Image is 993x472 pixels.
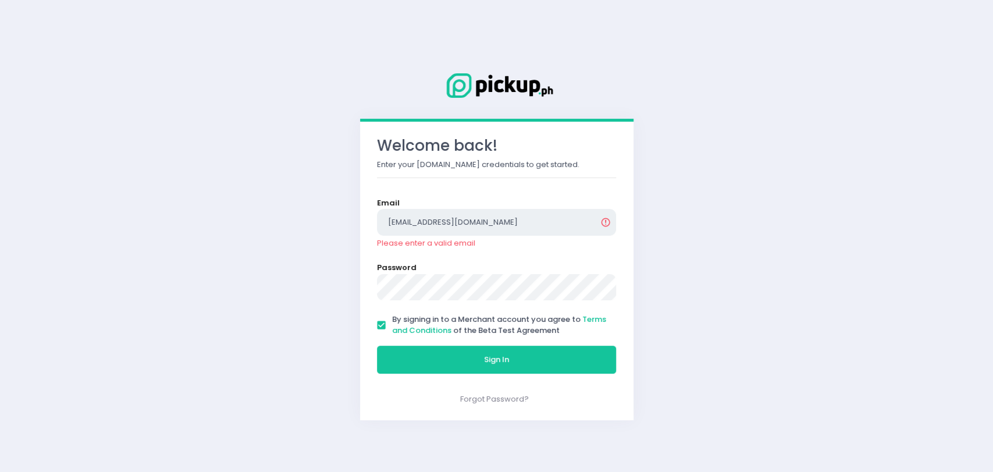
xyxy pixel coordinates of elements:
[439,71,555,100] img: Logo
[377,346,617,374] button: Sign In
[484,354,509,365] span: Sign In
[377,197,400,209] label: Email
[377,137,617,155] h3: Welcome back!
[377,209,617,236] input: Email
[392,314,606,336] a: Terms and Conditions
[377,159,617,171] p: Enter your [DOMAIN_NAME] credentials to get started.
[377,262,417,274] label: Password
[377,237,617,249] div: Please enter a valid email
[392,314,606,336] span: By signing in to a Merchant account you agree to of the Beta Test Agreement
[460,393,529,404] a: Forgot Password?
